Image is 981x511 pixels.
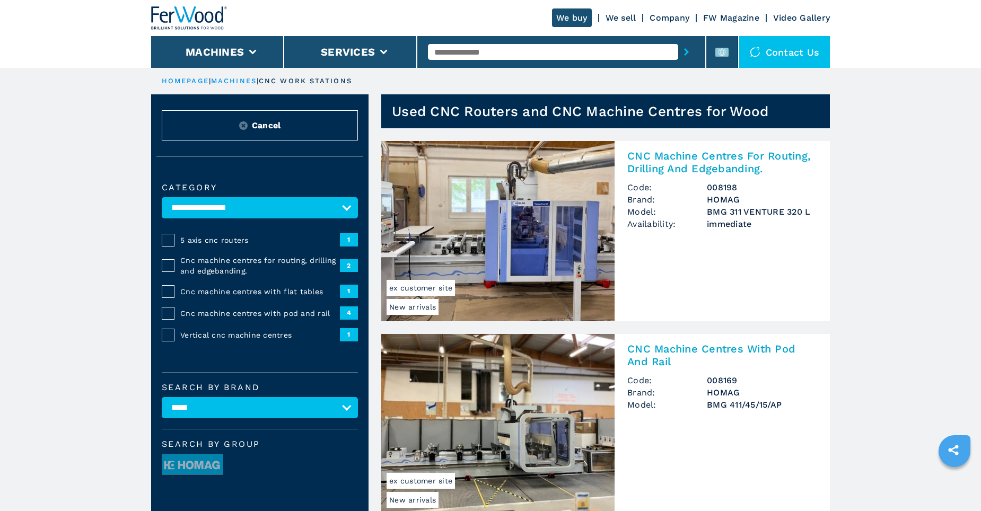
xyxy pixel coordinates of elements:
span: New arrivals [387,492,439,508]
span: 4 [340,306,358,319]
a: We buy [552,8,592,27]
button: ResetCancel [162,110,358,140]
span: Vertical cnc machine centres [180,330,340,340]
span: | [209,77,211,85]
span: 1 [340,233,358,246]
h3: BMG 311 VENTURE 320 L [707,206,817,218]
span: New arrivals [387,299,439,315]
span: Search by group [162,440,358,448]
a: HOMEPAGE [162,77,209,85]
img: Ferwood [151,6,227,30]
span: Cnc machine centres with flat tables [180,286,340,297]
h2: CNC Machine Centres For Routing, Drilling And Edgebanding. [627,149,817,175]
h3: 008169 [707,374,817,386]
a: We sell [606,13,636,23]
span: Brand: [627,193,707,206]
h1: Used CNC Routers and CNC Machine Centres for Wood [392,103,768,120]
span: | [257,77,259,85]
span: 1 [340,285,358,297]
span: Model: [627,206,707,218]
span: 5 axis cnc routers [180,235,340,245]
img: Contact us [750,47,760,57]
a: Video Gallery [773,13,830,23]
img: CNC Machine Centres For Routing, Drilling And Edgebanding. HOMAG BMG 311 VENTURE 320 L [381,141,615,321]
a: CNC Machine Centres For Routing, Drilling And Edgebanding. HOMAG BMG 311 VENTURE 320 LNew arrival... [381,141,830,321]
button: Services [321,46,375,58]
label: Search by brand [162,383,358,392]
span: Code: [627,181,707,193]
h3: HOMAG [707,193,817,206]
a: FW Magazine [703,13,759,23]
span: Availability: [627,218,707,230]
span: Cnc machine centres for routing, drilling and edgebanding. [180,255,340,276]
p: cnc work stations [259,76,352,86]
button: submit-button [678,40,695,64]
span: immediate [707,218,817,230]
a: machines [211,77,257,85]
span: ex customer site [387,473,455,489]
span: Code: [627,374,707,386]
h3: BMG 411/45/15/AP [707,399,817,411]
div: Contact us [739,36,830,68]
h3: HOMAG [707,386,817,399]
h2: CNC Machine Centres With Pod And Rail [627,342,817,368]
span: 1 [340,328,358,341]
h3: 008198 [707,181,817,193]
span: ex customer site [387,280,455,296]
span: Cancel [252,119,281,131]
span: 2 [340,259,358,272]
iframe: Chat [936,463,973,503]
span: Model: [627,399,707,411]
button: Machines [186,46,244,58]
label: Category [162,183,358,192]
span: Cnc machine centres with pod and rail [180,308,340,319]
img: image [162,454,223,475]
img: Reset [239,121,248,130]
a: sharethis [940,437,967,463]
span: Brand: [627,386,707,399]
a: Company [650,13,689,23]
